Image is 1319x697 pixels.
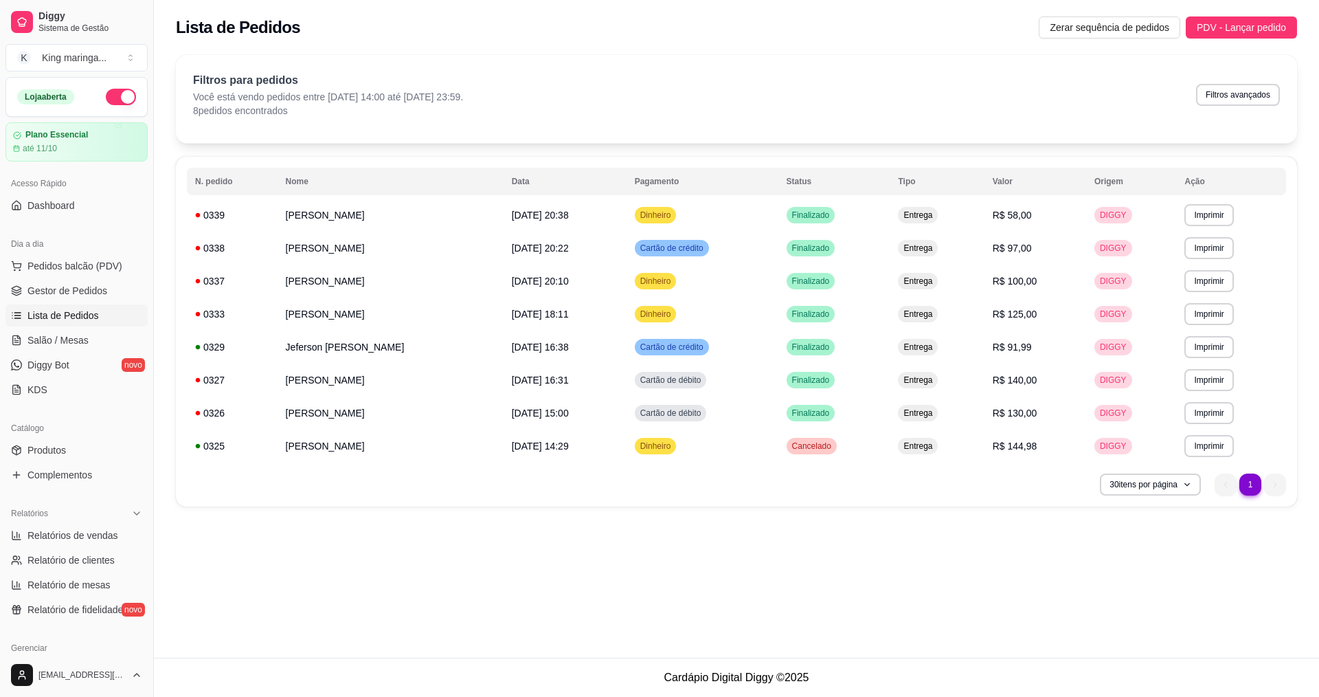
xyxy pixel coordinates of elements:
[5,233,148,255] div: Dia a dia
[638,375,704,386] span: Cartão de débito
[1186,16,1297,38] button: PDV - Lançar pedido
[638,408,704,419] span: Cartão de débito
[1176,168,1286,195] th: Ação
[1086,168,1177,195] th: Origem
[638,210,674,221] span: Dinheiro
[5,574,148,596] a: Relatório de mesas
[984,168,1086,195] th: Valor
[38,670,126,681] span: [EMAIL_ADDRESS][DOMAIN_NAME]
[1097,441,1129,452] span: DIGGY
[195,241,269,255] div: 0338
[5,255,148,277] button: Pedidos balcão (PDV)
[27,578,111,592] span: Relatório de mesas
[789,342,833,353] span: Finalizado
[5,173,148,195] div: Acesso Rápido
[195,439,269,453] div: 0325
[193,72,463,89] p: Filtros para pedidos
[627,168,778,195] th: Pagamento
[27,443,66,457] span: Produtos
[789,243,833,254] span: Finalizado
[5,637,148,659] div: Gerenciar
[278,298,504,331] td: [PERSON_NAME]
[5,5,148,38] a: DiggySistema de Gestão
[512,441,569,452] span: [DATE] 14:29
[38,10,142,23] span: Diggy
[789,210,833,221] span: Finalizado
[778,168,890,195] th: Status
[993,375,1037,386] span: R$ 140,00
[17,89,74,104] div: Loja aberta
[789,309,833,320] span: Finalizado
[638,309,674,320] span: Dinheiro
[278,430,504,463] td: [PERSON_NAME]
[27,309,99,322] span: Lista de Pedidos
[278,397,504,430] td: [PERSON_NAME]
[993,408,1037,419] span: R$ 130,00
[278,364,504,397] td: [PERSON_NAME]
[193,104,463,118] p: 8 pedidos encontrados
[106,89,136,105] button: Alterar Status
[5,417,148,439] div: Catálogo
[5,44,148,71] button: Select a team
[195,340,269,354] div: 0329
[27,358,69,372] span: Diggy Bot
[993,276,1037,287] span: R$ 100,00
[278,232,504,265] td: [PERSON_NAME]
[195,406,269,420] div: 0326
[5,524,148,546] a: Relatórios de vendas
[5,659,148,692] button: [EMAIL_ADDRESS][DOMAIN_NAME]
[195,307,269,321] div: 0333
[27,383,47,397] span: KDS
[27,529,118,542] span: Relatórios de vendas
[638,342,706,353] span: Cartão de crédito
[154,658,1319,697] footer: Cardápio Digital Diggy © 2025
[5,305,148,327] a: Lista de Pedidos
[993,210,1032,221] span: R$ 58,00
[901,342,935,353] span: Entrega
[27,333,89,347] span: Salão / Mesas
[278,199,504,232] td: [PERSON_NAME]
[993,309,1037,320] span: R$ 125,00
[901,210,935,221] span: Entrega
[38,23,142,34] span: Sistema de Gestão
[789,276,833,287] span: Finalizado
[1184,402,1233,424] button: Imprimir
[1097,210,1129,221] span: DIGGY
[1184,204,1233,226] button: Imprimir
[901,243,935,254] span: Entrega
[11,508,48,519] span: Relatórios
[1239,474,1261,496] li: pagination item 1 active
[1184,435,1233,457] button: Imprimir
[5,379,148,401] a: KDS
[193,90,463,104] p: Você está vendo pedidos entre [DATE] 14:00 até [DATE] 23:59.
[1184,336,1233,358] button: Imprimir
[27,199,75,212] span: Dashboard
[512,408,569,419] span: [DATE] 15:00
[789,408,833,419] span: Finalizado
[512,276,569,287] span: [DATE] 20:10
[5,329,148,351] a: Salão / Mesas
[638,243,706,254] span: Cartão de crédito
[890,168,984,195] th: Tipo
[789,375,833,386] span: Finalizado
[789,441,834,452] span: Cancelado
[1097,276,1129,287] span: DIGGY
[901,276,935,287] span: Entrega
[638,276,674,287] span: Dinheiro
[1097,342,1129,353] span: DIGGY
[42,51,106,65] div: King maringa ...
[5,354,148,376] a: Diggy Botnovo
[1097,309,1129,320] span: DIGGY
[27,603,123,617] span: Relatório de fidelidade
[638,441,674,452] span: Dinheiro
[27,468,92,482] span: Complementos
[5,195,148,217] a: Dashboard
[5,439,148,461] a: Produtos
[278,331,504,364] td: Jeferson [PERSON_NAME]
[5,280,148,302] a: Gestor de Pedidos
[176,16,300,38] h2: Lista de Pedidos
[1184,303,1233,325] button: Imprimir
[23,143,57,154] article: até 11/10
[512,342,569,353] span: [DATE] 16:38
[17,51,31,65] span: K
